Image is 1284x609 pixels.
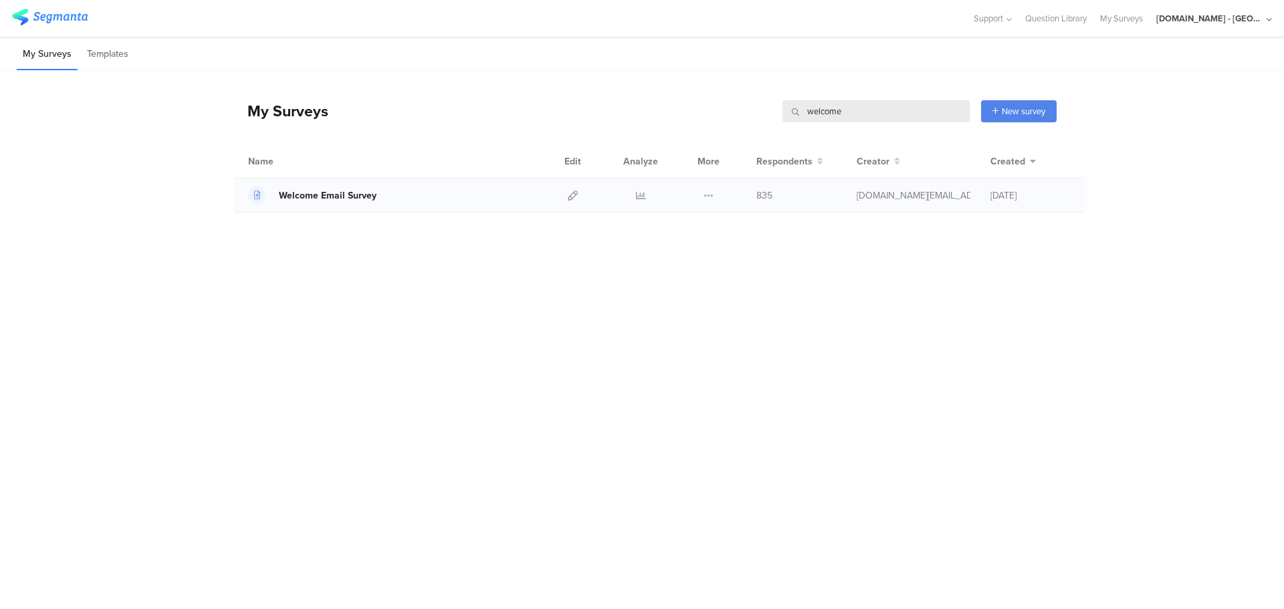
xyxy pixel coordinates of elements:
span: New survey [1002,105,1045,118]
div: My Surveys [234,100,328,122]
div: More [694,144,723,178]
div: [DATE] [990,189,1071,203]
button: Respondents [756,154,823,168]
div: Name [248,154,328,168]
input: Survey Name, Creator... [782,100,970,122]
div: [DOMAIN_NAME] - [GEOGRAPHIC_DATA] [1156,12,1263,25]
span: Respondents [756,154,813,168]
div: Edit [558,144,587,178]
button: Created [990,154,1036,168]
span: 835 [756,189,772,203]
a: Welcome Email Survey [248,187,377,204]
div: fenesan.cf@pg.com [857,189,970,203]
div: Welcome Email Survey [279,189,377,203]
span: Support [974,12,1003,25]
span: Creator [857,154,889,168]
button: Creator [857,154,900,168]
li: My Surveys [17,39,78,70]
li: Templates [81,39,134,70]
img: segmanta logo [12,9,88,25]
div: Analyze [621,144,661,178]
span: Created [990,154,1025,168]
